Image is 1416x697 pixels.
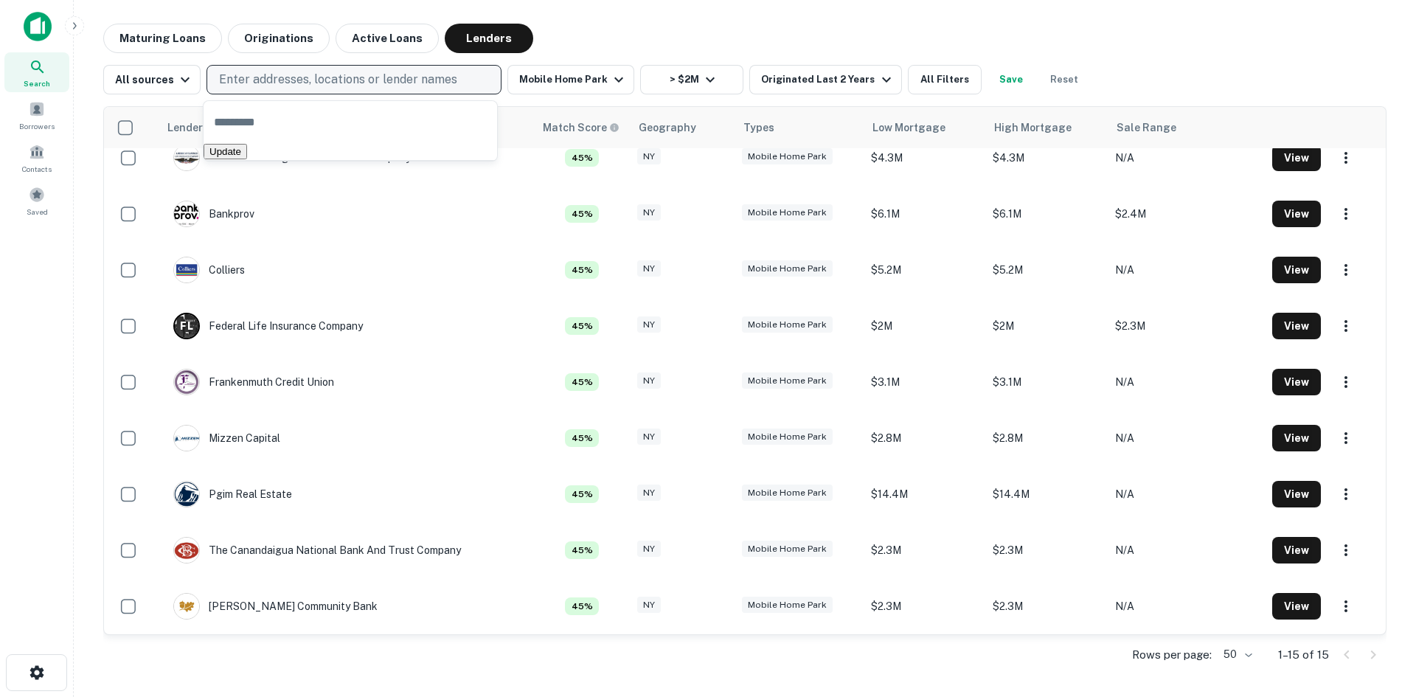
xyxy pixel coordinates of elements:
[336,24,439,53] button: Active Loans
[637,316,661,333] div: NY
[565,149,599,167] div: Capitalize uses an advanced AI algorithm to match your search with the best lender. The match sco...
[174,482,199,507] img: picture
[174,145,199,170] img: picture
[1272,537,1321,564] button: View
[180,319,192,334] p: F L
[565,429,599,447] div: Capitalize uses an advanced AI algorithm to match your search with the best lender. The match sco...
[173,593,378,620] div: [PERSON_NAME] Community Bank
[743,119,774,136] div: Types
[565,541,599,559] div: Capitalize uses an advanced AI algorithm to match your search with the best lender. The match sco...
[173,537,461,564] div: The Canandaigua National Bank And Trust Company
[4,95,69,135] a: Borrowers
[630,107,735,148] th: Geography
[1108,298,1265,354] td: $2.3M
[4,181,69,221] a: Saved
[543,119,617,136] h6: Match Score
[206,65,502,94] button: Enter addresses, locations or lender names
[167,119,203,136] div: Lender
[22,163,52,175] span: Contacts
[115,71,194,89] div: All sources
[637,148,661,165] div: NY
[742,541,833,558] div: Mobile Home Park
[173,201,254,227] div: Bankprov
[543,119,619,136] div: Capitalize uses an advanced AI algorithm to match your search with the best lender. The match sco...
[742,372,833,389] div: Mobile Home Park
[985,186,1108,242] td: $6.1M
[565,261,599,279] div: Capitalize uses an advanced AI algorithm to match your search with the best lender. The match sco...
[1117,119,1176,136] div: Sale Range
[27,206,48,218] span: Saved
[637,204,661,221] div: NY
[1132,646,1212,664] p: Rows per page:
[985,354,1108,410] td: $3.1M
[174,594,199,619] img: picture
[761,71,895,89] div: Originated Last 2 Years
[1108,107,1265,148] th: Sale Range
[1342,532,1416,603] iframe: Chat Widget
[174,201,199,226] img: picture
[1272,369,1321,395] button: View
[4,138,69,178] div: Contacts
[173,145,411,171] div: American Savings Life Insurance Company
[174,257,199,282] img: picture
[228,24,330,53] button: Originations
[103,24,222,53] button: Maturing Loans
[24,77,50,89] span: Search
[24,12,52,41] img: capitalize-icon.png
[864,107,986,148] th: Low Mortgage
[103,65,201,94] button: All sources
[864,522,986,578] td: $2.3M
[864,186,986,242] td: $6.1M
[742,429,833,445] div: Mobile Home Park
[565,205,599,223] div: Capitalize uses an advanced AI algorithm to match your search with the best lender. The match sco...
[445,24,533,53] button: Lenders
[1272,145,1321,171] button: View
[1272,481,1321,507] button: View
[1272,201,1321,227] button: View
[985,130,1108,186] td: $4.3M
[864,578,986,634] td: $2.3M
[988,65,1035,94] button: Save your search to get updates of matches that match your search criteria.
[985,522,1108,578] td: $2.3M
[174,370,199,395] img: picture
[1108,242,1265,298] td: N/A
[19,120,55,132] span: Borrowers
[565,485,599,503] div: Capitalize uses an advanced AI algorithm to match your search with the best lender. The match sco...
[1278,646,1329,664] p: 1–15 of 15
[173,313,363,339] div: Federal Life Insurance Company
[565,317,599,335] div: Capitalize uses an advanced AI algorithm to match your search with the best lender. The match sco...
[1108,186,1265,242] td: $2.4M
[204,144,247,159] button: Update
[1272,425,1321,451] button: View
[637,541,661,558] div: NY
[985,107,1108,148] th: High Mortgage
[908,65,982,94] button: All Filters
[742,485,833,502] div: Mobile Home Park
[159,107,534,148] th: Lender
[864,242,986,298] td: $5.2M
[1108,466,1265,522] td: N/A
[742,148,833,165] div: Mobile Home Park
[1272,257,1321,283] button: View
[507,65,634,94] button: Mobile Home Park
[742,597,833,614] div: Mobile Home Park
[864,410,986,466] td: $2.8M
[1041,65,1088,94] button: Reset
[4,52,69,92] a: Search
[1108,578,1265,634] td: N/A
[1108,354,1265,410] td: N/A
[1108,522,1265,578] td: N/A
[173,369,334,395] div: Frankenmuth Credit Union
[637,597,661,614] div: NY
[864,130,986,186] td: $4.3M
[637,429,661,445] div: NY
[1272,593,1321,620] button: View
[864,298,986,354] td: $2M
[173,481,292,507] div: Pgim Real Estate
[637,260,661,277] div: NY
[1108,410,1265,466] td: N/A
[534,107,630,148] th: Capitalize uses an advanced AI algorithm to match your search with the best lender. The match sco...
